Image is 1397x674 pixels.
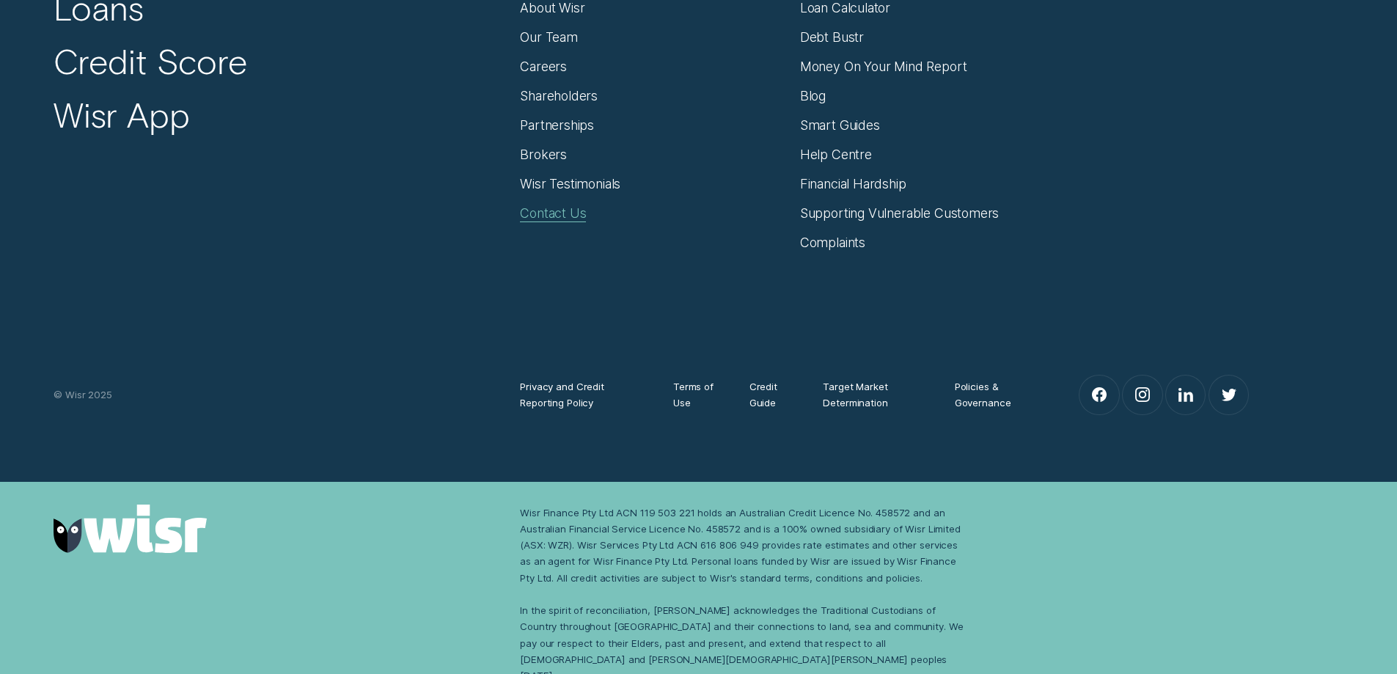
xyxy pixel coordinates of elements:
[800,59,967,75] a: Money On Your Mind Report
[1209,376,1248,414] a: Twitter
[749,378,794,411] a: Credit Guide
[520,378,644,411] a: Privacy and Credit Reporting Policy
[800,117,880,133] a: Smart Guides
[1123,376,1162,414] a: Instagram
[955,378,1034,411] a: Policies & Governance
[800,147,872,163] a: Help Centre
[54,40,247,83] a: Credit Score
[800,235,865,251] a: Complaints
[1079,376,1118,414] a: Facebook
[45,387,512,403] div: © Wisr 2025
[520,88,598,104] a: Shareholders
[520,117,594,133] a: Partnerships
[520,147,567,163] a: Brokers
[54,94,189,136] a: Wisr App
[800,176,906,192] a: Financial Hardship
[520,205,586,221] a: Contact Us
[800,88,826,104] a: Blog
[800,29,864,45] a: Debt Bustr
[520,29,578,45] a: Our Team
[800,205,1000,221] a: Supporting Vulnerable Customers
[673,378,720,411] a: Terms of Use
[1166,376,1205,414] a: LinkedIn
[520,59,567,75] a: Careers
[823,378,925,411] a: Target Market Determination
[520,176,620,192] a: Wisr Testimonials
[54,505,207,554] img: Wisr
